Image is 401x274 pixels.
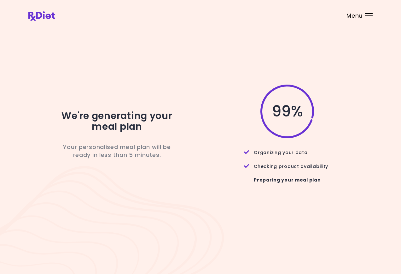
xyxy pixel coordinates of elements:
p: Your personalised meal plan will be ready in less than 5 minutes. [59,143,175,159]
h2: We're generating your meal plan [59,110,175,132]
div: Checking product availability [244,156,331,170]
div: Organizing your data [244,142,331,156]
span: 99 % [272,106,302,117]
span: Menu [346,13,363,19]
div: Preparing your meal plan [244,170,331,190]
img: RxDiet [28,11,55,21]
